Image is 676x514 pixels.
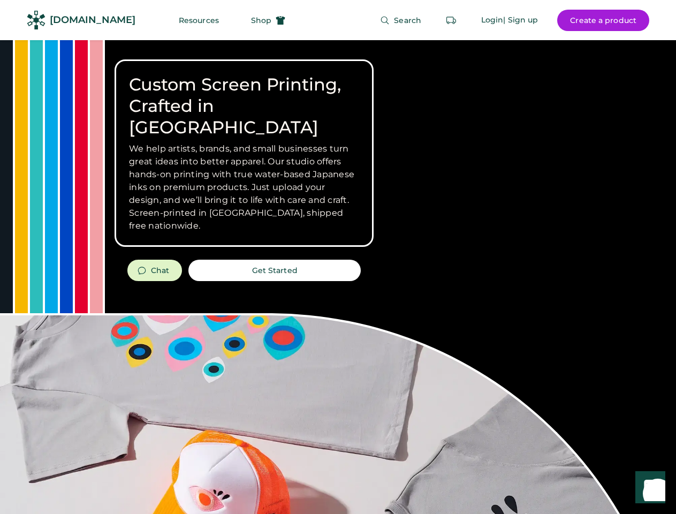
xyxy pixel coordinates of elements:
button: Get Started [188,260,361,281]
button: Shop [238,10,298,31]
span: Shop [251,17,271,24]
button: Resources [166,10,232,31]
h1: Custom Screen Printing, Crafted in [GEOGRAPHIC_DATA] [129,74,359,138]
div: | Sign up [503,15,538,26]
div: [DOMAIN_NAME] [50,13,135,27]
button: Create a product [557,10,649,31]
img: Rendered Logo - Screens [27,11,45,29]
h3: We help artists, brands, and small businesses turn great ideas into better apparel. Our studio of... [129,142,359,232]
iframe: Front Chat [625,466,671,512]
button: Chat [127,260,182,281]
div: Login [481,15,504,26]
button: Search [367,10,434,31]
button: Retrieve an order [440,10,462,31]
span: Search [394,17,421,24]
